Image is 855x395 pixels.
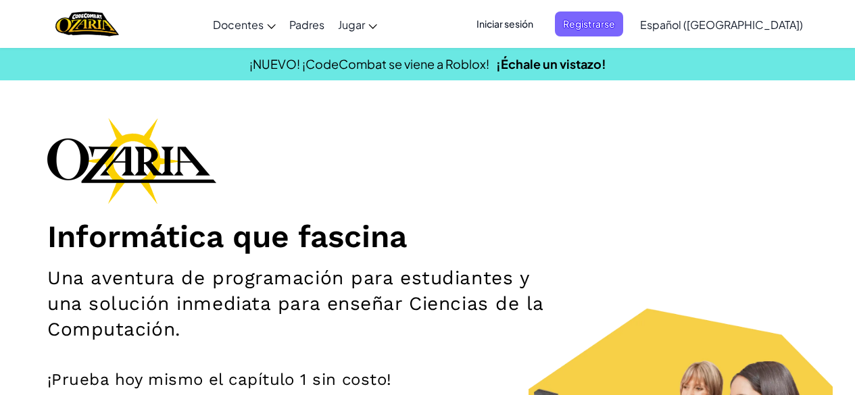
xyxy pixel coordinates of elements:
[47,217,808,255] h1: Informática que fascina
[213,18,264,32] span: Docentes
[55,10,118,38] a: Ozaria by CodeCombat logo
[555,11,623,36] button: Registrarse
[47,117,216,204] img: Ozaria branding logo
[55,10,118,38] img: Home
[496,56,606,72] a: ¡Échale un vistazo!
[633,6,810,43] a: Español ([GEOGRAPHIC_DATA])
[331,6,384,43] a: Jugar
[338,18,365,32] span: Jugar
[47,265,557,342] h2: Una aventura de programación para estudiantes y una solución inmediata para enseñar Ciencias de l...
[206,6,283,43] a: Docentes
[47,369,808,390] p: ¡Prueba hoy mismo el capítulo 1 sin costo!
[468,11,541,36] button: Iniciar sesión
[283,6,331,43] a: Padres
[640,18,803,32] span: Español ([GEOGRAPHIC_DATA])
[249,56,489,72] span: ¡NUEVO! ¡CodeCombat se viene a Roblox!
